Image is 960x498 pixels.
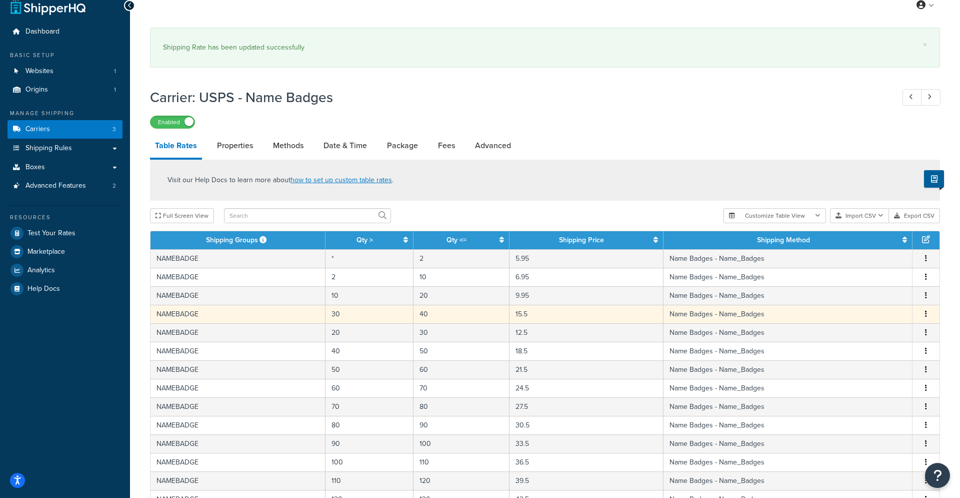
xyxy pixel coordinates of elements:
a: Shipping Method [757,235,810,245]
li: Origins [7,81,122,99]
td: 70 [325,397,413,416]
td: 10 [325,286,413,305]
td: 15.5 [509,305,663,323]
td: 27.5 [509,397,663,416]
span: Websites [25,67,53,76]
td: 33.5 [509,434,663,453]
td: Name Badges - Name_Badges [663,397,912,416]
td: Name Badges - Name_Badges [663,434,912,453]
div: Resources [7,213,122,222]
td: 80 [325,416,413,434]
td: 30 [325,305,413,323]
a: Dashboard [7,23,122,41]
td: NAMEBADGE [150,416,325,434]
td: 2 [413,249,509,268]
a: Shipping Rules [7,139,122,158]
td: 60 [325,379,413,397]
span: Boxes [25,163,45,172]
button: Full Screen View [150,208,214,223]
td: Name Badges - Name_Badges [663,323,912,342]
a: Shipping Price [559,235,604,245]
td: 110 [325,471,413,490]
span: Shipping Rules [25,144,72,153]
a: Date & Time [318,134,372,158]
li: Websites [7,62,122,81]
td: NAMEBADGE [150,397,325,416]
span: 1 [114,86,116,94]
td: NAMEBADGE [150,268,325,286]
div: Manage Shipping [7,109,122,118]
td: NAMEBADGE [150,305,325,323]
td: Name Badges - Name_Badges [663,268,912,286]
td: Name Badges - Name_Badges [663,453,912,471]
td: 21.5 [509,360,663,379]
td: 120 [413,471,509,490]
div: Basic Setup [7,51,122,60]
a: Previous Record [902,89,922,106]
th: Shipping Groups [150,231,325,249]
td: Name Badges - Name_Badges [663,416,912,434]
td: 30.5 [509,416,663,434]
td: Name Badges - Name_Badges [663,379,912,397]
span: 1 [114,67,116,76]
td: 30 [413,323,509,342]
span: 3 [112,125,116,134]
td: 40 [325,342,413,360]
td: 2 [325,268,413,286]
span: 2 [112,182,116,190]
span: Test Your Rates [27,229,75,238]
span: Carriers [25,125,50,134]
label: Enabled [150,116,194,128]
button: Import CSV [830,208,889,223]
a: Qty <= [446,235,466,245]
a: Boxes [7,158,122,177]
td: Name Badges - Name_Badges [663,249,912,268]
h1: Carrier: USPS - Name Badges [150,88,884,107]
a: Analytics [7,261,122,279]
td: Name Badges - Name_Badges [663,286,912,305]
td: 90 [413,416,509,434]
td: 10 [413,268,509,286]
p: Visit our Help Docs to learn more about . [167,175,393,186]
button: Open Resource Center [925,463,950,488]
li: Advanced Features [7,177,122,195]
td: NAMEBADGE [150,471,325,490]
td: 80 [413,397,509,416]
td: 60 [413,360,509,379]
td: NAMEBADGE [150,434,325,453]
button: Export CSV [889,208,940,223]
td: NAMEBADGE [150,286,325,305]
td: Name Badges - Name_Badges [663,471,912,490]
td: 40 [413,305,509,323]
td: 100 [325,453,413,471]
td: NAMEBADGE [150,453,325,471]
a: × [923,41,927,49]
td: 50 [325,360,413,379]
td: NAMEBADGE [150,249,325,268]
td: 39.5 [509,471,663,490]
td: Name Badges - Name_Badges [663,360,912,379]
td: 100 [413,434,509,453]
a: Origins1 [7,81,122,99]
input: Search [224,208,391,223]
li: Carriers [7,120,122,139]
span: Advanced Features [25,182,86,190]
a: Websites1 [7,62,122,81]
a: Test Your Rates [7,224,122,242]
td: 18.5 [509,342,663,360]
span: Dashboard [25,28,59,36]
a: Help Docs [7,280,122,298]
td: Name Badges - Name_Badges [663,342,912,360]
td: 90 [325,434,413,453]
a: Marketplace [7,243,122,261]
td: 50 [413,342,509,360]
span: Marketplace [27,248,65,256]
button: Show Help Docs [924,170,944,188]
a: Methods [268,134,308,158]
span: Origins [25,86,48,94]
